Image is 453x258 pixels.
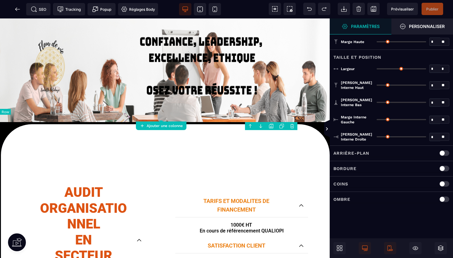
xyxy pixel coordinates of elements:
span: SEO [31,6,46,12]
span: Marge haute [341,39,364,44]
span: Voir tablette [194,3,206,15]
span: Capture d'écran [284,3,296,15]
span: Ouvrir le gestionnaire de styles [330,18,391,34]
span: Popup [92,6,111,12]
p: Ombre [333,196,350,203]
div: Taille et position [330,50,453,61]
span: Code de suivi [53,3,85,15]
span: Ouvrir les calques [435,242,447,254]
span: Retour [11,3,24,15]
span: Prévisualiser [391,7,414,11]
span: Ouvrir le gestionnaire de styles [391,18,453,34]
span: Réglages Body [121,6,155,12]
span: Aperçu [387,3,418,15]
text: 1000€ HT En cours de référencement QUALIOPI [175,202,308,217]
p: Arrière-plan [333,149,369,157]
span: Marge interne gauche [341,115,373,125]
span: Tracking [57,6,81,12]
p: Bordure [333,165,357,172]
span: Créer une alerte modale [88,3,116,15]
span: Afficher le mobile [384,242,396,254]
span: Voir bureau [179,3,191,15]
p: Coins [333,180,348,188]
strong: Personnaliser [409,24,445,29]
span: [PERSON_NAME] interne droite [341,132,373,142]
span: Importer [338,3,350,15]
span: Favicon [118,3,158,15]
strong: Paramètres [351,24,380,29]
span: Défaire [303,3,316,15]
span: Enregistrer [367,3,380,15]
span: Voir mobile [209,3,221,15]
strong: Ajouter une colonne [147,124,183,128]
span: Afficher les vues [330,120,336,138]
span: Nettoyage [353,3,365,15]
span: Ouvrir les blocs [333,242,346,254]
span: [PERSON_NAME] interne bas [341,97,373,107]
span: Métadata SEO [26,3,51,15]
span: Publier [426,7,439,11]
span: Rétablir [318,3,330,15]
span: Masquer le bloc [409,242,422,254]
span: Enregistrer le contenu [422,3,443,15]
span: [PERSON_NAME] interne haut [341,80,373,90]
p: TARIFS ET MODALITES DE FINANCEMENT [180,178,293,196]
button: Ajouter une colonne [136,121,186,130]
p: SATISFACTION CLIENT [180,223,293,232]
span: Afficher le desktop [359,242,371,254]
span: Largeur [341,66,355,71]
span: Voir les composants [269,3,281,15]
